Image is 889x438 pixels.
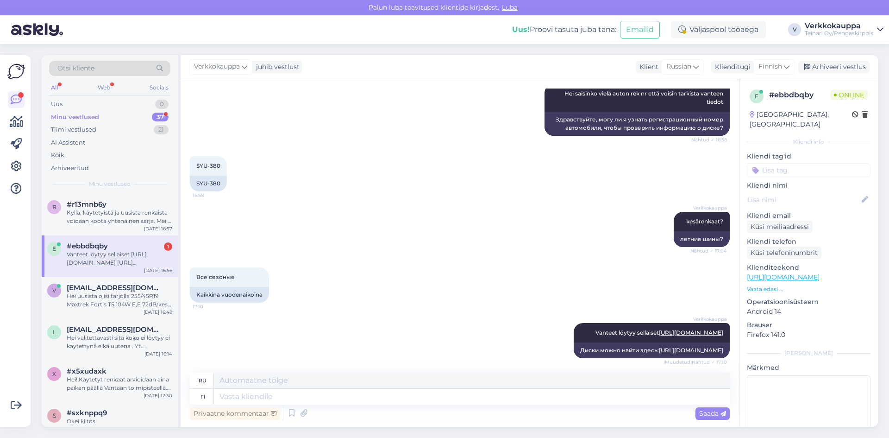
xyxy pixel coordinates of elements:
[769,89,830,101] div: # ebbdbqby
[747,363,870,373] p: Märkmed
[747,263,870,273] p: Klienditeekond
[747,138,870,146] div: Kliendi info
[194,62,240,72] span: Verkkokauppa
[190,176,227,191] div: SYU-380
[699,409,726,418] span: Saada
[145,425,172,432] div: [DATE] 12:12
[67,292,172,309] div: Hei uusista olisi tarjolla 255/45R19 Maxtrek Fortis T5 104W E,E 72dB/kesä SKU TP6743 93,00€/kpl [...
[252,62,300,72] div: juhib vestlust
[144,267,172,274] div: [DATE] 16:56
[690,248,727,254] span: Nähtud ✓ 17:04
[750,110,852,129] div: [GEOGRAPHIC_DATA], [GEOGRAPHIC_DATA]
[51,151,64,160] div: Kõik
[57,63,94,73] span: Otsi kliente
[190,287,269,303] div: Kaikkina vuodenaikoina
[499,3,520,12] span: Luba
[52,203,56,210] span: r
[830,90,868,100] span: Online
[155,100,169,109] div: 0
[67,417,172,425] div: Okei kiitos!
[747,297,870,307] p: Operatsioonisüsteem
[686,218,723,225] span: kesärenkaat?
[164,242,172,251] div: 1
[51,125,96,134] div: Tiimi vestlused
[564,90,725,105] span: Hei saisinko vielä auton rek nr että voisin tarkista vanteen tiedot
[755,93,758,100] span: e
[691,136,727,143] span: Nähtud ✓ 16:58
[67,334,172,350] div: Hei valitettavasti sitä koko ei löytyy ei käytettynä eikä uutena . Yt. Rengaskirppis
[692,316,727,323] span: Verkkokauppa
[805,22,883,37] a: VerkkokauppaTeinari Oy/Rengaskirppis
[747,181,870,190] p: Kliendi nimi
[67,375,172,392] div: Hei! Käytetyt renkaat arvioidaan aina paikan päällä Vantaan toimipisteellä. Jos haluat tarjota re...
[674,231,730,247] div: летние шины?
[747,349,870,357] div: [PERSON_NAME]
[512,25,530,34] b: Uus!
[711,62,751,72] div: Klienditugi
[193,303,227,310] span: 17:10
[51,164,89,173] div: Arhiveeritud
[747,237,870,247] p: Kliendi telefon
[666,62,691,72] span: Russian
[193,192,227,199] span: 16:58
[747,247,821,259] div: Küsi telefoninumbrit
[144,225,172,232] div: [DATE] 16:57
[659,347,723,354] a: [URL][DOMAIN_NAME]
[67,250,172,267] div: Vanteet löytyy sellaiset [URL][DOMAIN_NAME] [URL][DOMAIN_NAME]
[67,284,163,292] span: ville.fager@gmail.com
[144,309,172,316] div: [DATE] 16:48
[788,23,801,36] div: V
[67,200,106,209] span: #r13mnb6y
[196,162,220,169] span: SYU-380
[747,285,870,293] p: Vaata edasi ...
[67,242,108,250] span: #ebbdbqby
[595,329,723,336] span: Vanteet löytyy sellaiset
[747,221,813,233] div: Küsi meiliaadressi
[51,138,85,147] div: AI Assistent
[148,82,170,94] div: Socials
[67,209,172,225] div: Kyllä, käytetyistä ja uusista renkaista voidaan koota yhtenäinen sarja. Meillä olisi heti saatavi...
[152,113,169,122] div: 37
[747,195,860,205] input: Lisa nimi
[144,350,172,357] div: [DATE] 16:14
[200,389,205,405] div: fi
[747,320,870,330] p: Brauser
[96,82,112,94] div: Web
[671,21,766,38] div: Väljaspool tööaega
[52,370,56,377] span: x
[154,125,169,134] div: 21
[747,273,820,281] a: [URL][DOMAIN_NAME]
[620,21,660,38] button: Emailid
[196,273,235,280] span: Все сезоные
[805,30,873,37] div: Teinari Oy/Rengaskirppis
[52,245,56,252] span: e
[636,62,658,72] div: Klient
[89,180,131,188] span: Minu vestlused
[199,373,207,388] div: ru
[545,112,730,136] div: Здравствуйте, могу ли я узнать регистрационный номер автомобиля, чтобы проверить информацию о диске?
[51,100,63,109] div: Uus
[747,163,870,177] input: Lisa tag
[512,24,616,35] div: Proovi tasuta juba täna:
[51,113,99,122] div: Minu vestlused
[659,329,723,336] a: [URL][DOMAIN_NAME]
[758,62,782,72] span: Finnish
[747,152,870,161] p: Kliendi tag'id
[574,343,730,358] div: Диски можно найти здесь:
[49,82,60,94] div: All
[664,359,727,366] span: (Muudetud) Nähtud ✓ 17:10
[747,211,870,221] p: Kliendi email
[747,330,870,340] p: Firefox 141.0
[144,392,172,399] div: [DATE] 12:30
[747,307,870,317] p: Android 14
[7,63,25,80] img: Askly Logo
[67,409,107,417] span: #sxknppq9
[53,329,56,336] span: l
[190,407,280,420] div: Privaatne kommentaar
[805,22,873,30] div: Verkkokauppa
[67,325,163,334] span: livandloveyorlife@gmail.com
[67,367,106,375] span: #x5xudaxk
[52,287,56,294] span: v
[798,61,870,73] div: Arhiveeri vestlus
[53,412,56,419] span: s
